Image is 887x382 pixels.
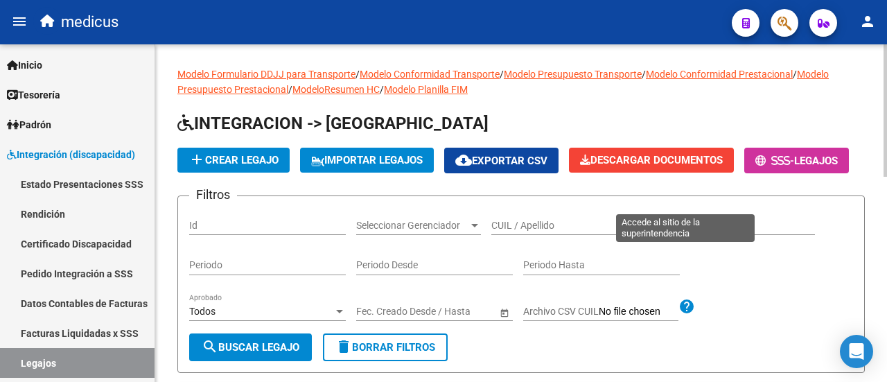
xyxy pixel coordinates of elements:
span: Integración (discapacidad) [7,147,135,162]
input: Fecha inicio [356,306,407,318]
a: Modelo Planilla FIM [384,84,468,95]
span: Seleccionar Gerenciador [356,220,468,232]
span: Inicio [7,58,42,73]
button: Borrar Filtros [323,333,448,361]
a: ModeloResumen HC [292,84,380,95]
button: Buscar Legajo [189,333,312,361]
a: Modelo Formulario DDJJ para Transporte [177,69,355,80]
span: Borrar Filtros [335,341,435,354]
a: Modelo Presupuesto Transporte [504,69,642,80]
span: Crear Legajo [188,154,279,166]
span: Archivo CSV CUIL [523,306,599,317]
mat-icon: help [678,298,695,315]
button: Descargar Documentos [569,148,734,173]
h3: Filtros [189,185,237,205]
button: -Legajos [744,148,849,173]
a: Modelo Conformidad Transporte [360,69,500,80]
span: Buscar Legajo [202,341,299,354]
mat-icon: add [188,151,205,168]
span: Tesorería [7,87,60,103]
span: INTEGRACION -> [GEOGRAPHIC_DATA] [177,114,489,133]
span: Exportar CSV [455,155,547,167]
mat-icon: delete [335,338,352,355]
button: Open calendar [497,305,511,320]
span: medicus [61,7,118,37]
button: Exportar CSV [444,148,559,173]
mat-icon: menu [11,13,28,30]
mat-icon: person [859,13,876,30]
span: - [755,155,794,167]
div: Open Intercom Messenger [840,335,873,368]
mat-icon: cloud_download [455,152,472,168]
span: Padrón [7,117,51,132]
span: Descargar Documentos [580,154,723,166]
span: Todos [189,306,216,317]
input: Fecha fin [419,306,486,318]
button: IMPORTAR LEGAJOS [300,148,434,173]
button: Crear Legajo [177,148,290,173]
a: Modelo Conformidad Prestacional [646,69,793,80]
input: Archivo CSV CUIL [599,306,678,318]
span: Legajos [794,155,838,167]
span: IMPORTAR LEGAJOS [311,154,423,166]
mat-icon: search [202,338,218,355]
